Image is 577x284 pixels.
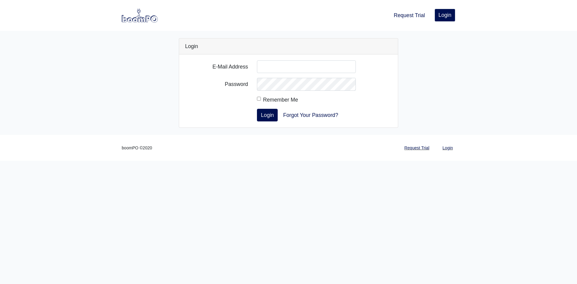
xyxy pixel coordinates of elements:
[440,142,455,154] a: Login
[122,145,152,151] small: boomPO ©2020
[435,9,455,21] a: Login
[122,8,158,22] img: boomPO
[179,38,398,54] div: Login
[279,109,342,121] a: Forgot Your Password?
[257,109,278,121] button: Login
[402,142,432,154] a: Request Trial
[391,9,427,22] a: Request Trial
[263,96,298,104] label: Remember Me
[181,60,252,73] label: E-Mail Address
[181,78,252,90] label: Password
